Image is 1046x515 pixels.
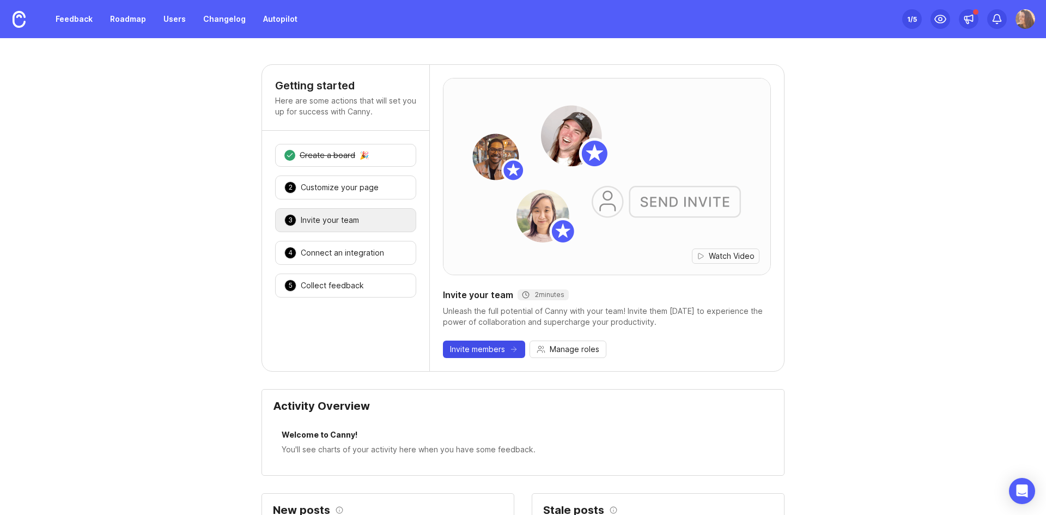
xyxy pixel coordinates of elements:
img: Lucia Bayon [1015,9,1035,29]
div: 4 [284,247,296,259]
a: Feedback [49,9,99,29]
div: Invite your team [443,288,771,301]
p: Here are some actions that will set you up for success with Canny. [275,95,416,117]
div: Welcome to Canny! [282,429,764,444]
div: Open Intercom Messenger [1009,478,1035,504]
button: Invite members [443,341,525,358]
span: Invite members [450,344,505,355]
div: Invite your team [301,215,359,226]
img: Canny Home [13,11,26,28]
div: Connect an integration [301,247,384,258]
span: Watch Video [709,251,755,262]
div: 2 minutes [522,290,564,299]
div: Collect feedback [301,280,364,291]
div: 3 [284,214,296,226]
button: Watch Video [692,249,759,264]
a: Autopilot [257,9,304,29]
div: 🎉 [360,152,369,159]
div: 5 [284,280,296,292]
div: Activity Overview [273,401,773,420]
div: You'll see charts of your activity here when you have some feedback. [282,444,764,456]
div: 1 /5 [907,11,917,27]
h4: Getting started [275,78,416,93]
button: 1/5 [902,9,922,29]
div: Create a board [300,150,355,161]
img: adding-teammates-hero-6aa462f7bf7d390bd558fc401672fc40.png [443,78,770,275]
div: Unleash the full potential of Canny with your team! Invite them [DATE] to experience the power of... [443,306,771,328]
a: Roadmap [104,9,153,29]
button: Manage roles [530,341,606,358]
div: Customize your page [301,182,379,193]
div: 2 [284,181,296,193]
a: Changelog [197,9,252,29]
span: Manage roles [550,344,599,355]
a: Users [157,9,192,29]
